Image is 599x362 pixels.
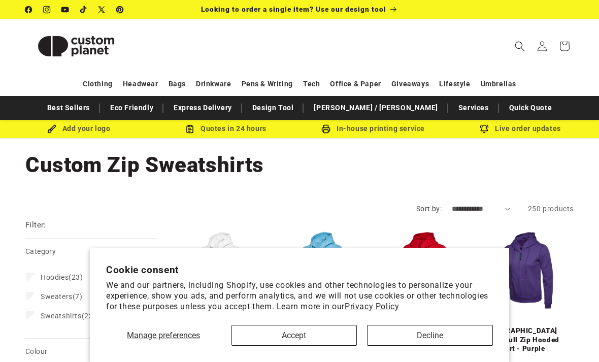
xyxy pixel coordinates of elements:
a: Headwear [123,75,158,93]
div: Quotes in 24 hours [152,122,299,135]
a: Bags [169,75,186,93]
a: Best Sellers [42,99,95,117]
span: (220) [41,311,101,320]
h1: Custom Zip Sweatshirts [25,151,574,179]
img: Brush Icon [47,124,56,134]
a: Design Tool [247,99,299,117]
span: Sweatshirts [41,312,82,320]
a: Giveaways [391,75,429,93]
iframe: Chat Widget [548,313,599,362]
span: Sweaters [41,292,73,301]
a: Tech [303,75,320,93]
a: Eco Friendly [105,99,158,117]
span: Category [25,247,56,255]
a: Drinkware [196,75,231,93]
a: Services [453,99,494,117]
a: Clothing [83,75,113,93]
div: Add your logo [5,122,152,135]
h2: Cookie consent [106,264,493,276]
img: In-house printing [321,124,330,134]
button: Manage preferences [106,325,221,346]
img: Custom Planet [25,23,127,69]
a: Pens & Writing [242,75,293,93]
div: In-house printing service [299,122,447,135]
span: (23) [41,273,83,282]
span: Hoodies [41,273,69,281]
a: Custom Planet [22,19,131,73]
a: Express Delivery [169,99,237,117]
p: We and our partners, including Shopify, use cookies and other technologies to personalize your ex... [106,280,493,312]
summary: Category (0 selected) [25,239,157,265]
a: Privacy Policy [345,302,399,311]
span: Looking to order a single item? Use our design tool [201,5,386,13]
span: Colour [25,347,47,355]
button: Decline [367,325,493,346]
div: Live order updates [447,122,594,135]
summary: Search [509,35,531,57]
span: (7) [41,292,83,301]
h2: Filter: [25,219,46,231]
a: Office & Paper [330,75,381,93]
span: 250 products [528,205,574,213]
img: Order updates [480,124,489,134]
a: [DEMOGRAPHIC_DATA] Classic Full Zip Hooded Sweatshirt - Purple [478,326,574,353]
a: Lifestyle [439,75,470,93]
a: Umbrellas [481,75,516,93]
a: [PERSON_NAME] / [PERSON_NAME] [309,99,443,117]
img: Order Updates Icon [185,124,194,134]
label: Sort by: [416,205,442,213]
button: Accept [231,325,357,346]
a: Quick Quote [504,99,557,117]
span: Manage preferences [127,331,200,340]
